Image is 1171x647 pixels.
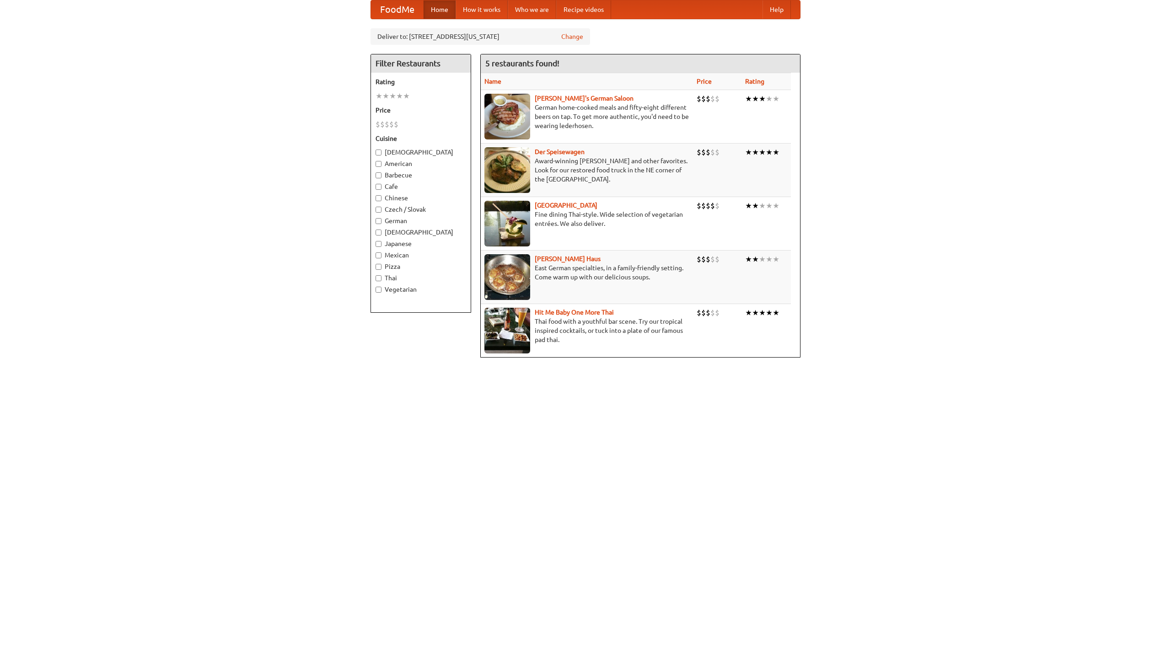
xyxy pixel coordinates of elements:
p: Thai food with a youthful bar scene. Try our tropical inspired cocktails, or tuck into a plate of... [484,317,689,344]
label: [DEMOGRAPHIC_DATA] [376,228,466,237]
input: Mexican [376,252,381,258]
p: East German specialties, in a family-friendly setting. Come warm up with our delicious soups. [484,263,689,282]
li: $ [701,308,706,318]
input: American [376,161,381,167]
img: speisewagen.jpg [484,147,530,193]
li: ★ [759,201,766,211]
li: $ [697,147,701,157]
li: $ [710,147,715,157]
li: $ [706,94,710,104]
li: ★ [773,94,779,104]
li: ★ [766,201,773,211]
li: ★ [745,308,752,318]
li: $ [715,201,720,211]
li: $ [385,119,389,129]
h5: Rating [376,77,466,86]
input: Cafe [376,184,381,190]
li: $ [715,94,720,104]
li: $ [701,201,706,211]
li: $ [710,94,715,104]
a: FoodMe [371,0,424,19]
h5: Cuisine [376,134,466,143]
li: ★ [745,254,752,264]
label: Japanese [376,239,466,248]
li: ★ [752,94,759,104]
li: $ [376,119,380,129]
li: ★ [752,147,759,157]
a: Home [424,0,456,19]
li: ★ [773,201,779,211]
li: ★ [745,201,752,211]
li: $ [697,254,701,264]
li: $ [697,308,701,318]
div: Deliver to: [STREET_ADDRESS][US_STATE] [371,28,590,45]
input: [DEMOGRAPHIC_DATA] [376,230,381,235]
a: How it works [456,0,508,19]
li: ★ [773,308,779,318]
a: Rating [745,78,764,85]
input: Vegetarian [376,287,381,293]
label: Barbecue [376,171,466,180]
label: German [376,216,466,225]
li: ★ [759,308,766,318]
li: ★ [752,308,759,318]
a: [GEOGRAPHIC_DATA] [535,202,597,209]
li: $ [715,308,720,318]
img: esthers.jpg [484,94,530,139]
input: [DEMOGRAPHIC_DATA] [376,150,381,155]
li: ★ [773,147,779,157]
li: ★ [396,91,403,101]
li: ★ [766,147,773,157]
a: Der Speisewagen [535,148,585,155]
li: ★ [766,94,773,104]
a: Help [763,0,791,19]
li: $ [394,119,398,129]
input: Thai [376,275,381,281]
input: Barbecue [376,172,381,178]
label: Chinese [376,193,466,203]
li: $ [706,254,710,264]
li: $ [715,254,720,264]
img: babythai.jpg [484,308,530,353]
li: ★ [752,201,759,211]
li: $ [710,308,715,318]
li: $ [701,94,706,104]
a: Who we are [508,0,556,19]
input: German [376,218,381,224]
a: Price [697,78,712,85]
li: ★ [752,254,759,264]
li: ★ [759,254,766,264]
img: satay.jpg [484,201,530,246]
li: ★ [745,147,752,157]
label: Czech / Slovak [376,205,466,214]
b: Hit Me Baby One More Thai [535,309,614,316]
li: $ [389,119,394,129]
li: $ [710,201,715,211]
label: Vegetarian [376,285,466,294]
li: ★ [389,91,396,101]
h4: Filter Restaurants [371,54,471,73]
li: ★ [403,91,410,101]
a: Change [561,32,583,41]
h5: Price [376,106,466,115]
li: ★ [745,94,752,104]
li: $ [706,201,710,211]
input: Pizza [376,264,381,270]
li: $ [701,254,706,264]
p: German home-cooked meals and fifty-eight different beers on tap. To get more authentic, you'd nee... [484,103,689,130]
a: [PERSON_NAME] Haus [535,255,601,262]
li: ★ [766,308,773,318]
p: Award-winning [PERSON_NAME] and other favorites. Look for our restored food truck in the NE corne... [484,156,689,184]
li: ★ [759,147,766,157]
input: Japanese [376,241,381,247]
label: [DEMOGRAPHIC_DATA] [376,148,466,157]
li: ★ [376,91,382,101]
label: Cafe [376,182,466,191]
li: $ [697,201,701,211]
p: Fine dining Thai-style. Wide selection of vegetarian entrées. We also deliver. [484,210,689,228]
label: Pizza [376,262,466,271]
ng-pluralize: 5 restaurants found! [485,59,559,68]
li: ★ [766,254,773,264]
